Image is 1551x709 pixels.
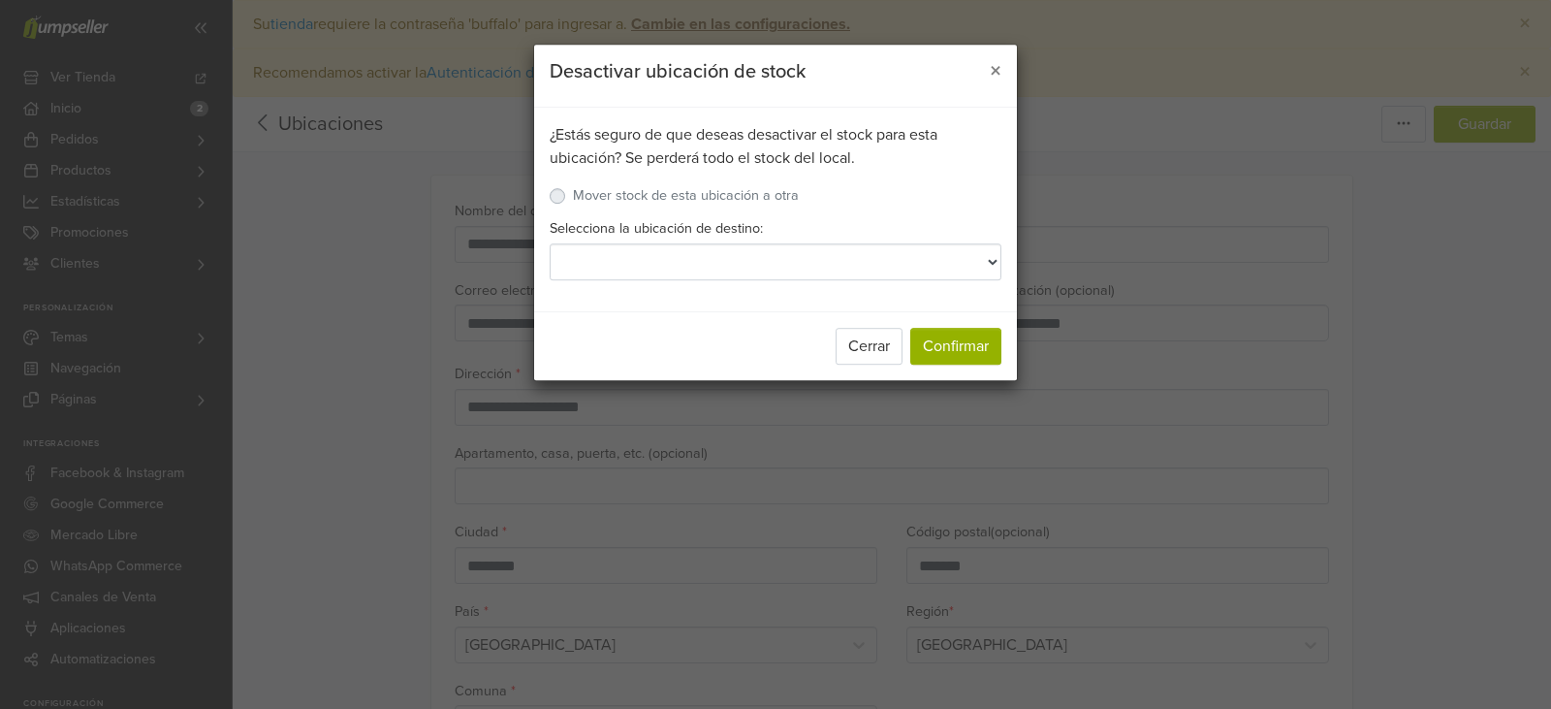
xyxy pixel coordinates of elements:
button: Confirmar [910,328,1001,365]
label: Mover stock de esta ubicación a otra [573,185,799,207]
button: Cerrar [836,328,902,365]
div: ¿Estás seguro de que deseas desactivar el stock para esta ubicación? Se perderá todo el stock del... [550,123,1001,170]
span: × [990,57,1001,85]
label: Selecciona la ubicación de destino: [550,218,763,240]
div: Desactivar ubicación de stock [550,60,806,83]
